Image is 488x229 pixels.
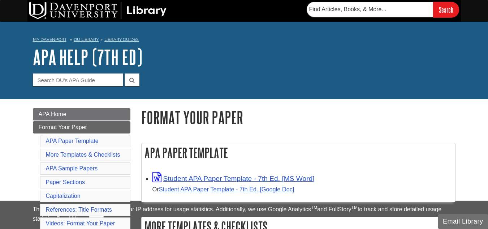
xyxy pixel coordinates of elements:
a: APA Sample Papers [46,165,98,171]
a: APA Home [33,108,130,120]
a: References: Title Formats [46,207,112,213]
input: Search DU's APA Guide [33,73,123,86]
a: Link opens in new window [152,175,315,182]
a: APA Help (7th Ed) [33,46,142,68]
a: Videos: Format Your Paper [46,220,115,226]
span: Format Your Paper [39,124,87,130]
a: Student APA Paper Template - 7th Ed. [Google Doc] [159,186,294,192]
a: Format Your Paper [33,121,130,133]
span: APA Home [39,111,66,117]
a: Library Guides [104,37,139,42]
a: Capitalization [46,193,81,199]
nav: breadcrumb [33,35,455,46]
img: DU Library [29,2,167,19]
form: Searches DU Library's articles, books, and more [307,2,459,17]
a: More Templates & Checklists [46,152,120,158]
small: Or [152,186,294,192]
input: Search [433,2,459,17]
a: Paper Sections [46,179,85,185]
a: APA Paper Template [46,138,99,144]
h1: Format Your Paper [141,108,455,127]
a: DU Library [74,37,99,42]
input: Find Articles, Books, & More... [307,2,433,17]
button: Email Library [438,214,488,229]
a: My Davenport [33,37,66,43]
h2: APA Paper Template [142,143,455,162]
